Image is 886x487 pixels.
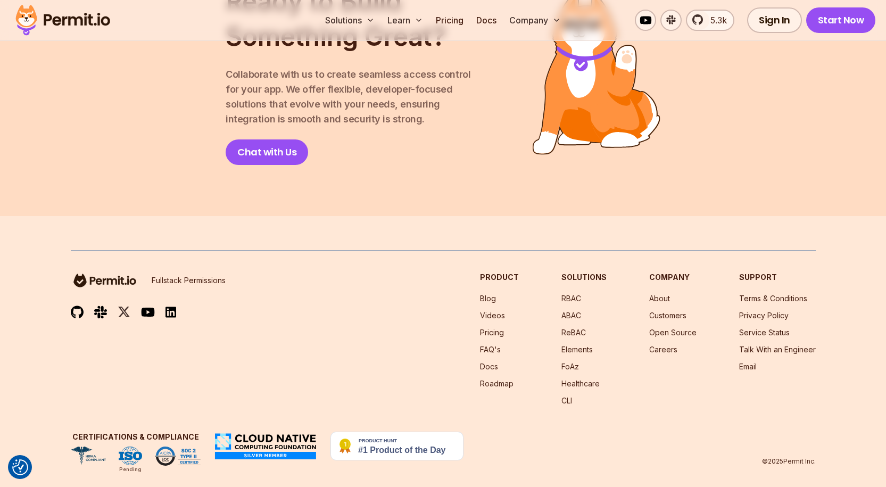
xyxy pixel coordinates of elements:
img: linkedin [165,306,176,318]
h3: Solutions [561,272,607,283]
a: Service Status [739,328,790,337]
img: logo [71,272,139,289]
button: Company [505,10,565,31]
a: 5.3k [686,10,734,31]
a: FoAz [561,362,579,371]
a: Roadmap [480,379,514,388]
a: Blog [480,294,496,303]
button: Consent Preferences [12,459,28,475]
a: RBAC [561,294,581,303]
span: for your app. We offer flexible, developer-focused [226,82,470,97]
span: Collaborate with us to create seamless access control [226,67,470,82]
a: Pricing [432,10,468,31]
a: FAQ's [480,345,501,354]
a: ReBAC [561,328,586,337]
a: Customers [649,311,686,320]
h3: Company [649,272,697,283]
img: github [71,306,84,319]
a: Docs [472,10,501,31]
h3: Certifications & Compliance [71,432,201,442]
h3: Product [480,272,519,283]
h3: Support [739,272,816,283]
img: Revisit consent button [12,459,28,475]
a: Healthcare [561,379,600,388]
img: ISO [119,447,142,466]
a: Pricing [480,328,504,337]
img: Permit.io - Never build permissions again | Product Hunt [330,432,463,460]
div: Pending [119,465,142,474]
a: Talk With an Engineer [739,345,816,354]
img: twitter [118,306,130,319]
img: youtube [141,306,155,318]
a: Elements [561,345,593,354]
img: slack [94,305,107,319]
img: Permit logo [11,2,115,38]
a: Privacy Policy [739,311,789,320]
a: Videos [480,311,505,320]
span: 5.3k [704,14,727,27]
a: About [649,294,670,303]
img: HIPAA [71,447,106,466]
a: Chat with Us [226,139,308,165]
button: Learn [383,10,427,31]
a: Terms & Conditions [739,294,807,303]
a: Email [739,362,757,371]
a: Open Source [649,328,697,337]
button: Solutions [321,10,379,31]
a: Sign In [747,7,802,33]
a: Docs [480,362,498,371]
a: Careers [649,345,677,354]
a: ABAC [561,311,581,320]
img: SOC [155,447,201,466]
a: CLI [561,396,572,405]
p: integration is smooth and security is strong. [226,67,470,127]
p: © 2025 Permit Inc. [762,457,816,466]
a: Start Now [806,7,876,33]
span: solutions that evolve with your needs, ensuring [226,97,470,112]
p: Fullstack Permissions [152,275,226,286]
